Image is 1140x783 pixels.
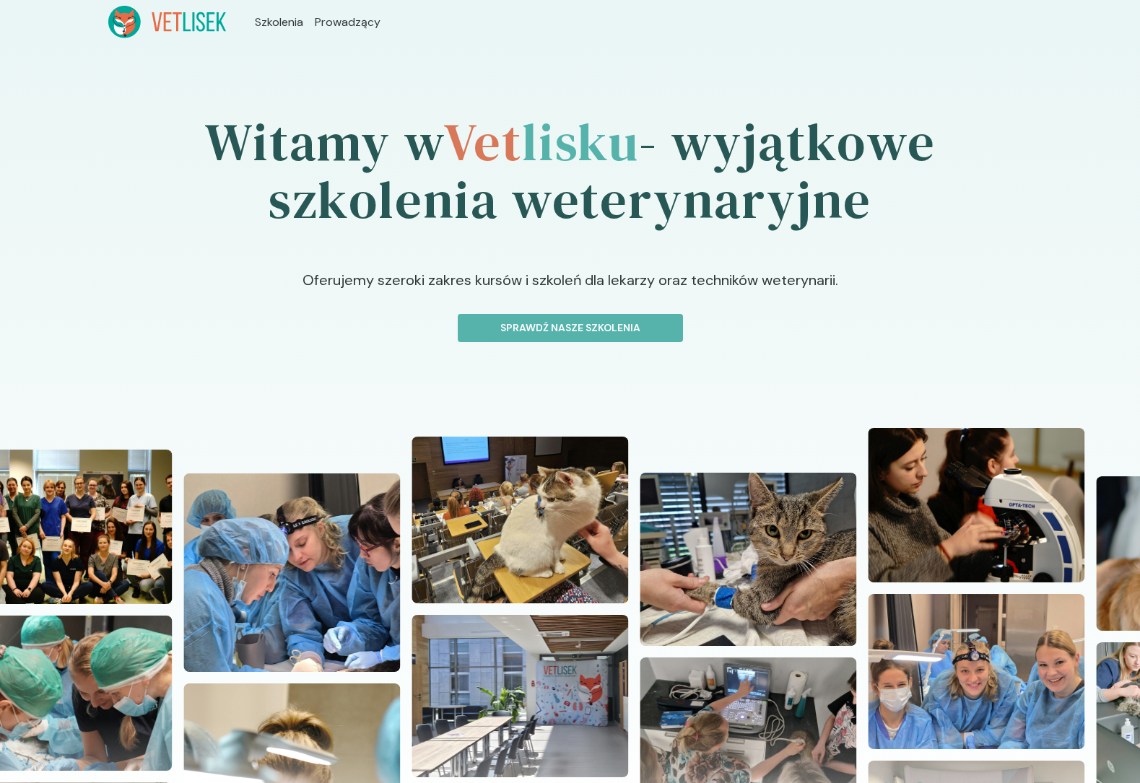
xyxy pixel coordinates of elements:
img: Z2WOzZbqstJ98vaN_20241110_112957.jpg [183,473,400,672]
img: Z2WOuJbqstJ98vaF_20221127_125425.jpg [640,473,856,646]
img: Z2WOx5bqstJ98vaI_20240512_101618.jpg [412,437,628,603]
span: lisku [522,106,639,178]
a: Szkolenia [255,14,303,31]
img: Z2WOrpbqstJ98vaB_DSC04907.JPG [868,428,1084,582]
h1: Witamy w - wyjątkowe szkolenia weterynaryjne [108,73,1032,269]
a: Prowadzący [315,14,380,31]
img: Z2WOopbqstJ98vZ9_20241110_112622.jpg [868,594,1084,748]
p: Sprawdź nasze szkolenia [470,320,671,336]
img: Z2WOxZbqstJ98vaH_20240608_122030.jpg [412,615,628,777]
button: Sprawdź nasze szkolenia [458,314,683,342]
span: Vet [443,106,522,178]
p: Oferujemy szeroki zakres kursów i szkoleń dla lekarzy oraz techników weterynarii. [190,269,950,314]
